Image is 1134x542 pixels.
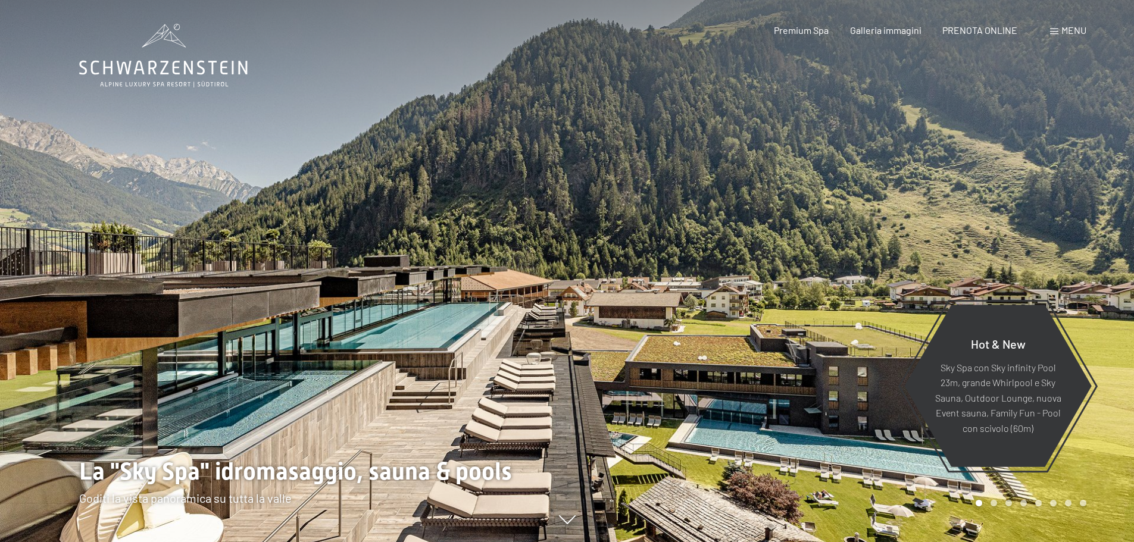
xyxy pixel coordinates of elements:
div: Carousel Page 3 [1005,500,1012,506]
div: Carousel Page 8 [1080,500,1086,506]
span: Menu [1061,24,1086,36]
a: PRENOTA ONLINE [942,24,1017,36]
a: Hot & New Sky Spa con Sky infinity Pool 23m, grande Whirlpool e Sky Sauna, Outdoor Lounge, nuova ... [904,304,1092,468]
div: Carousel Page 6 [1050,500,1057,506]
div: Carousel Page 2 [991,500,997,506]
div: Carousel Page 7 [1065,500,1071,506]
a: Premium Spa [774,24,829,36]
span: Hot & New [971,336,1026,350]
p: Sky Spa con Sky infinity Pool 23m, grande Whirlpool e Sky Sauna, Outdoor Lounge, nuova Event saun... [933,359,1063,436]
a: Galleria immagini [850,24,921,36]
div: Carousel Page 5 [1035,500,1042,506]
div: Carousel Page 1 (Current Slide) [976,500,982,506]
div: Carousel Page 4 [1020,500,1027,506]
div: Carousel Pagination [971,500,1086,506]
